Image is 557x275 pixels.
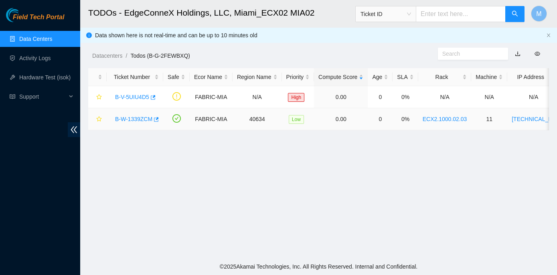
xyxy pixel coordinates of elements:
[314,108,368,130] td: 0.00
[96,94,102,101] span: star
[115,94,149,100] a: B-V-5UIU4D5
[10,94,15,99] span: read
[393,108,418,130] td: 0%
[531,6,547,22] button: M
[19,89,67,105] span: Support
[505,6,525,22] button: search
[93,91,102,103] button: star
[68,122,80,137] span: double-left
[80,258,557,275] footer: © 2025 Akamai Technologies, Inc. All Rights Reserved. Internal and Confidential.
[233,86,282,108] td: N/A
[536,9,541,19] span: M
[172,114,181,123] span: check-circle
[314,86,368,108] td: 0.00
[13,14,64,21] span: Field Tech Portal
[92,53,122,59] a: Datacenters
[288,93,304,102] span: High
[96,116,102,123] span: star
[471,108,507,130] td: 11
[423,116,467,122] a: ECX2.1000.02.03
[368,108,393,130] td: 0
[512,10,518,18] span: search
[233,108,282,130] td: 40634
[19,55,51,61] a: Activity Logs
[93,113,102,125] button: star
[130,53,190,59] a: Todos (B-G-2FEWBXQ)
[416,6,506,22] input: Enter text here...
[393,86,418,108] td: 0%
[442,49,497,58] input: Search
[190,108,233,130] td: FABRIC-MIA
[126,53,127,59] span: /
[19,36,52,42] a: Data Centers
[6,14,64,25] a: Akamai TechnologiesField Tech Portal
[509,47,527,60] button: download
[361,8,411,20] span: Ticket ID
[190,86,233,108] td: FABRIC-MIA
[172,92,181,101] span: exclamation-circle
[535,51,540,57] span: eye
[368,86,393,108] td: 0
[515,51,521,57] a: download
[6,8,41,22] img: Akamai Technologies
[512,116,555,122] a: [TECHNICAL_ID]
[19,74,71,81] a: Hardware Test (isok)
[115,116,152,122] a: B-W-1339ZCM
[546,33,551,38] button: close
[289,115,304,124] span: Low
[418,86,472,108] td: N/A
[471,86,507,108] td: N/A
